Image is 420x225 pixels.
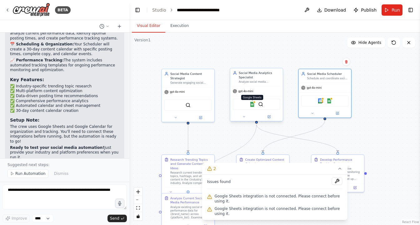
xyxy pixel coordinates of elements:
button: Open in side panel [347,185,362,190]
span: Google Sheets integration is not connected. Please connect before using it. [215,194,342,204]
div: Analyze existing social media performance data for {brand_name} across {platform_list}. Examine e... [170,206,212,219]
p: Suggested next steps: [7,162,122,167]
span: gpt-4o-mini [307,86,322,90]
span: Dismiss [54,171,68,176]
span: Run Automation [15,171,46,176]
p: Just provide your industry and platform preferences when you run it. [10,145,119,160]
button: Show right sidebar [406,6,415,14]
strong: Key Features: [10,77,44,82]
div: Social Media Analytics Specialist [239,71,280,79]
button: Dismiss [51,169,72,178]
span: Google Sheets integration is not connected. Please connect before using it. [215,206,342,216]
strong: 📈 Performance Tracking: [10,58,64,62]
p: Your Scheduler will create a 30-day content calendar with specific posting times, complete copy, ... [10,42,119,57]
button: zoom out [134,196,142,204]
img: Logo [12,3,50,17]
div: React Flow controls [134,188,142,220]
button: Download [314,4,349,16]
g: Edge from 0ff6198d-47d3-463a-b9c5-b48d20cf99b2 to 33b25661-0f7d-4de7-924c-56372e6e01e0 [254,124,340,152]
div: Generate engaging social media content ideas based on trending topics in {industry}, create compe... [170,81,212,85]
div: BETA [55,6,71,14]
span: Improve [12,216,27,221]
a: Studio [152,8,166,13]
div: Schedule and coordinate social media content publishing across multiple platforms, manage content... [307,77,349,80]
button: Delete node [342,58,350,66]
button: 2 [202,163,347,175]
p: The crew uses Google Sheets and Google Calendar for organization and tracking. You'll need to con... [10,124,119,144]
g: Edge from 5b3ddd5f-50c2-439f-b265-d27169eb799a to 58662b70-60a7-4815-8bbf-1acd56493c9b [186,124,190,152]
button: fit view [134,204,142,212]
div: Social Media Scheduler [307,72,349,76]
button: Click to speak your automation idea [115,199,124,208]
li: ✅ 30-day content calendar creation [10,108,119,113]
div: Create Optimized Content CalendarUsing the content ideas and analytics insights, create a compreh... [236,154,290,192]
img: SerperDevTool [258,102,263,107]
li: ✅ Comprehensive performance analytics [10,99,119,104]
button: Start a new chat [114,23,124,30]
li: ✅ Automated calendar and sheet management [10,103,119,108]
button: Switch to previous chat [97,23,112,30]
button: Open in side panel [325,111,349,116]
span: Publish [361,7,377,13]
div: Version 1 [134,38,151,43]
div: Social Media Content StrategistGenerate engaging social media content ideas based on trending top... [161,69,215,122]
span: Run [392,7,400,13]
li: ✅ Multi-platform content optimization [10,89,119,94]
button: Run Automation [7,169,48,178]
button: Hide left sidebar [133,6,142,14]
img: Google Calendar [318,98,323,103]
button: Publish [351,4,379,16]
button: Hide Agents [347,38,385,48]
strong: Ready to test your social media automation! [10,145,104,150]
button: Visual Editor [132,19,165,33]
a: React Flow attribution [402,220,419,224]
div: Social Media Content Strategist [170,72,212,80]
div: Social Media Analytics SpecialistAnalyze social media engagement metrics, identify patterns in au... [230,69,283,122]
button: Send [107,215,127,222]
span: Hide Agents [358,40,381,45]
button: Improve [2,214,30,222]
span: gpt-4o-mini [170,90,185,94]
span: Send [110,216,119,221]
img: SerperDevTool [186,102,191,107]
div: Social Media SchedulerSchedule and coordinate social media content publishing across multiple pla... [298,69,352,118]
span: Issues found [207,179,231,184]
button: Open in side panel [257,114,281,119]
button: No output available [179,189,197,194]
div: Create a comprehensive tracking system for monitoring the performance of the scheduled content. S... [320,167,362,181]
div: Analyze social media engagement metrics, identify patterns in audience behavior, determine optima... [239,80,280,84]
button: zoom in [134,188,142,196]
p: The system includes automated tracking templates for ongoing performance monitoring and optimizat... [10,58,119,73]
div: Research Trending Topics and Generate Content IdeasResearch current trending topics, hashtags, an... [161,154,215,197]
nav: breadcrumb [152,7,241,13]
img: Google Sheets [327,98,332,103]
li: ✅ Industry-specific trending topic research [10,84,119,89]
span: Download [324,7,346,13]
g: Edge from 0ff6198d-47d3-463a-b9c5-b48d20cf99b2 to 655ef31c-cfe7-45c9-848e-a5fb8c58cb1a [186,124,259,191]
strong: Setup Note: [10,118,39,123]
div: Develop Performance Tracking SystemCreate a comprehensive tracking system for monitoring the perf... [311,154,364,192]
div: Research current trending topics, hashtags, and viral content in the {industry} industry. Analyze... [170,171,212,185]
span: 2 [213,165,216,172]
div: Analyze Current Social Media Performance [170,196,212,205]
li: ✅ Data-driven posting time recommendations [10,94,119,99]
button: Execution [165,19,194,33]
button: Run [382,4,402,16]
img: Google Sheets [250,102,255,107]
div: Create Optimized Content Calendar [245,157,287,166]
button: Open in side panel [198,189,212,194]
span: gpt-4o-mini [238,90,253,93]
div: Research Trending Topics and Generate Content Ideas [170,157,212,170]
g: Edge from fef36165-32f6-45ce-82eb-2213a299fc6b to c04a17d3-1c9e-432d-84ea-c2f2ca1414fc [261,120,327,152]
p: Your Analytics Specialist will analyze current performance data, identify optimal posting times, ... [10,26,119,41]
strong: 📅 Scheduling & Organization: [10,42,74,46]
div: Develop Performance Tracking System [320,157,362,166]
button: Open in side panel [188,115,212,120]
button: toggle interactivity [134,212,142,220]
